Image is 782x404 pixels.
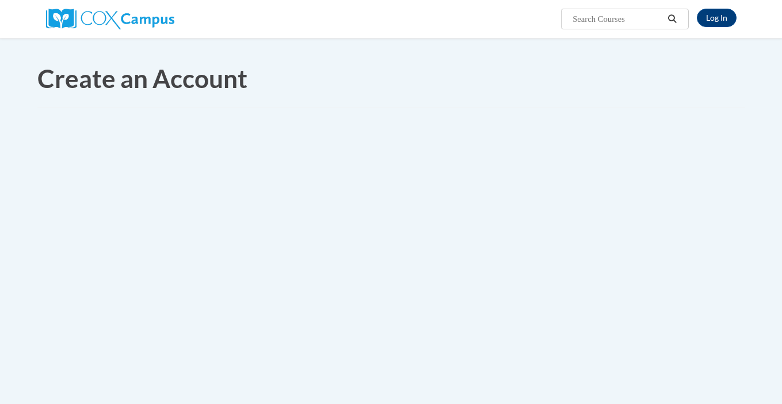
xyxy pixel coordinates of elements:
[697,9,737,27] a: Log In
[46,13,174,23] a: Cox Campus
[667,15,677,24] i: 
[663,12,681,26] button: Search
[46,9,174,29] img: Cox Campus
[37,63,247,93] span: Create an Account
[571,12,663,26] input: Search Courses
